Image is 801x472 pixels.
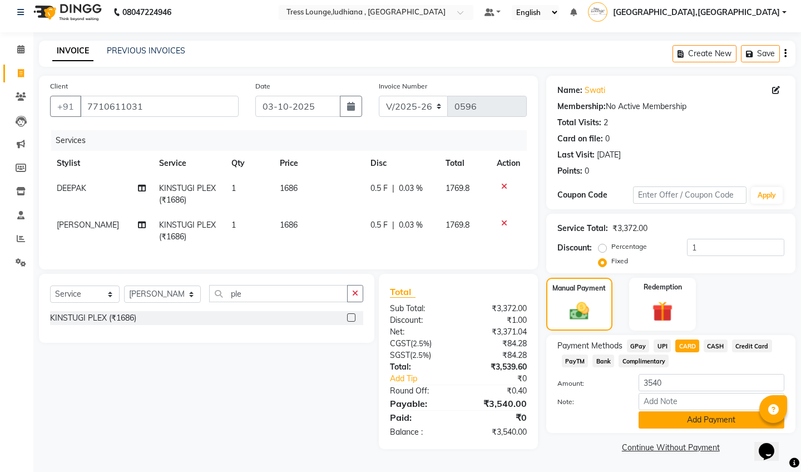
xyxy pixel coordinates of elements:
[557,242,592,254] div: Discount:
[458,397,535,410] div: ₹3,540.00
[619,355,669,367] span: Complimentary
[741,45,780,62] button: Save
[379,81,427,91] label: Invoice Number
[654,340,671,352] span: UPI
[52,41,93,61] a: INVOICE
[255,81,270,91] label: Date
[557,133,603,145] div: Card on file:
[471,373,535,385] div: ₹0
[557,101,784,112] div: No Active Membership
[549,378,630,389] label: Amount:
[639,393,784,410] input: Add Note
[382,411,458,424] div: Paid:
[280,183,298,193] span: 1686
[557,189,633,201] div: Coupon Code
[675,340,699,352] span: CARD
[382,326,458,338] div: Net:
[370,219,388,231] span: 0.5 F
[646,299,679,324] img: _gift.svg
[50,312,136,324] div: KINSTUGI PLEX (₹1686)
[392,219,394,231] span: |
[548,442,793,454] a: Continue Without Payment
[732,340,772,352] span: Credit Card
[382,338,458,350] div: ( )
[231,183,236,193] span: 1
[458,314,535,326] div: ₹1.00
[413,339,429,348] span: 2.5%
[390,286,416,298] span: Total
[382,314,458,326] div: Discount:
[280,220,298,230] span: 1686
[382,361,458,373] div: Total:
[80,96,239,117] input: Search by Name/Mobile/Email/Code
[231,220,236,230] span: 1
[592,355,614,367] span: Bank
[557,223,608,234] div: Service Total:
[57,183,86,193] span: DEEPAK
[159,183,216,205] span: KINSTUGI PLEX (₹1686)
[597,149,621,161] div: [DATE]
[412,351,429,360] span: 2.5%
[612,223,647,234] div: ₹3,372.00
[382,397,458,410] div: Payable:
[50,81,68,91] label: Client
[390,338,411,348] span: CGST
[563,300,595,322] img: _cash.svg
[458,411,535,424] div: ₹0
[152,151,225,176] th: Service
[627,340,650,352] span: GPay
[390,350,410,360] span: SGST
[644,282,682,292] label: Redemption
[604,117,608,129] div: 2
[382,385,458,397] div: Round Off:
[585,85,605,96] a: Swati
[557,149,595,161] div: Last Visit:
[549,397,630,407] label: Note:
[382,303,458,314] div: Sub Total:
[364,151,439,176] th: Disc
[557,165,582,177] div: Points:
[458,385,535,397] div: ₹0.40
[458,361,535,373] div: ₹3,539.60
[107,46,185,56] a: PREVIOUS INVOICES
[673,45,736,62] button: Create New
[633,186,746,204] input: Enter Offer / Coupon Code
[209,285,348,302] input: Search or Scan
[382,426,458,438] div: Balance :
[754,427,790,461] iframe: chat widget
[382,373,471,385] a: Add Tip
[458,326,535,338] div: ₹3,371.04
[458,303,535,314] div: ₹3,372.00
[446,183,469,193] span: 1769.8
[751,187,783,204] button: Apply
[605,133,610,145] div: 0
[50,151,152,176] th: Stylist
[557,117,601,129] div: Total Visits:
[382,350,458,361] div: ( )
[446,220,469,230] span: 1769.8
[552,283,606,293] label: Manual Payment
[458,350,535,361] div: ₹84.28
[557,340,622,352] span: Payment Methods
[639,411,784,429] button: Add Payment
[458,338,535,350] div: ₹84.28
[611,256,628,266] label: Fixed
[490,151,527,176] th: Action
[392,183,394,194] span: |
[557,85,582,96] div: Name:
[50,96,81,117] button: +91
[370,183,388,194] span: 0.5 F
[458,426,535,438] div: ₹3,540.00
[639,374,784,391] input: Amount
[613,7,780,18] span: [GEOGRAPHIC_DATA],[GEOGRAPHIC_DATA]
[704,340,728,352] span: CASH
[273,151,364,176] th: Price
[399,219,423,231] span: 0.03 %
[611,242,647,252] label: Percentage
[557,101,606,112] div: Membership:
[225,151,273,176] th: Qty
[399,183,423,194] span: 0.03 %
[562,355,589,367] span: PayTM
[585,165,589,177] div: 0
[588,2,607,22] img: Tress Lounge,Ludhiana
